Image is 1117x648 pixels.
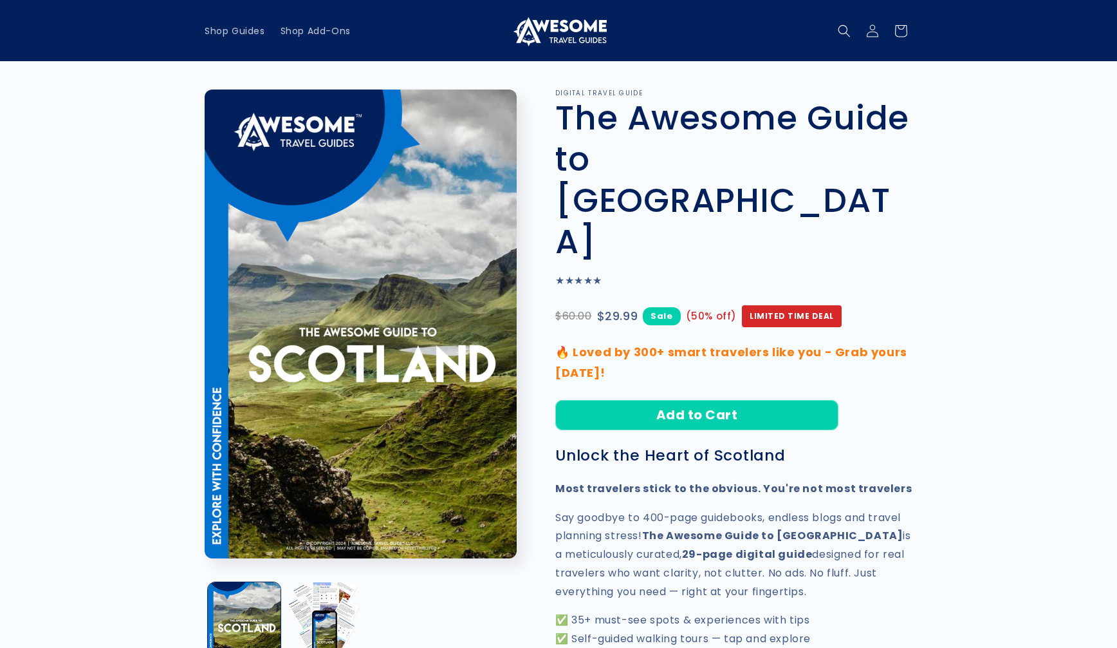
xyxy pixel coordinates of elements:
[197,17,273,44] a: Shop Guides
[643,307,680,325] span: Sale
[555,90,912,97] p: DIGITAL TRAVEL GUIDE
[555,272,912,291] p: ★★★★★
[205,25,265,37] span: Shop Guides
[281,25,351,37] span: Shop Add-Ons
[506,10,612,51] a: Awesome Travel Guides
[555,446,912,465] h3: Unlock the Heart of Scotland
[742,305,842,327] span: Limited Time Deal
[510,15,607,46] img: Awesome Travel Guides
[555,342,912,384] p: 🔥 Loved by 300+ smart travelers like you - Grab yours [DATE]!
[555,509,912,602] p: Say goodbye to 400-page guidebooks, endless blogs and travel planning stress! is a meticulously c...
[555,400,838,430] button: Add to Cart
[830,17,858,45] summary: Search
[682,547,813,562] strong: 29-page digital guide
[642,528,903,543] strong: The Awesome Guide to [GEOGRAPHIC_DATA]
[555,481,912,496] strong: Most travelers stick to the obvious. You're not most travelers
[597,306,638,327] span: $29.99
[555,97,912,262] h1: The Awesome Guide to [GEOGRAPHIC_DATA]
[555,307,592,326] span: $60.00
[273,17,358,44] a: Shop Add-Ons
[686,307,737,325] span: (50% off)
